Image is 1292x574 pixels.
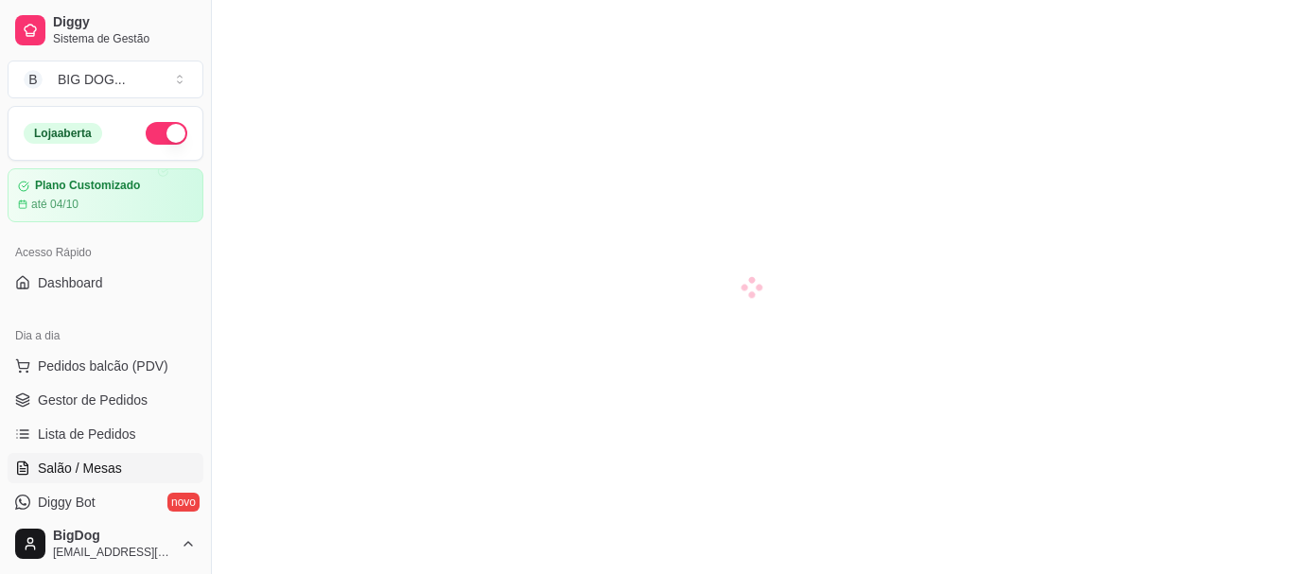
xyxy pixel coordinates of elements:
button: BigDog[EMAIL_ADDRESS][DOMAIN_NAME] [8,521,203,566]
div: BIG DOG ... [58,70,126,89]
span: [EMAIL_ADDRESS][DOMAIN_NAME] [53,545,173,560]
button: Pedidos balcão (PDV) [8,351,203,381]
span: B [24,70,43,89]
a: Plano Customizadoaté 04/10 [8,168,203,222]
div: Loja aberta [24,123,102,144]
a: Lista de Pedidos [8,419,203,449]
span: Lista de Pedidos [38,425,136,444]
a: Salão / Mesas [8,453,203,483]
button: Select a team [8,61,203,98]
button: Alterar Status [146,122,187,145]
article: Plano Customizado [35,179,140,193]
span: Diggy [53,14,196,31]
span: BigDog [53,528,173,545]
a: DiggySistema de Gestão [8,8,203,53]
span: Dashboard [38,273,103,292]
div: Dia a dia [8,321,203,351]
span: Gestor de Pedidos [38,391,148,409]
span: Salão / Mesas [38,459,122,478]
a: Diggy Botnovo [8,487,203,517]
span: Sistema de Gestão [53,31,196,46]
article: até 04/10 [31,197,79,212]
div: Acesso Rápido [8,237,203,268]
span: Pedidos balcão (PDV) [38,357,168,375]
span: Diggy Bot [38,493,96,512]
a: Gestor de Pedidos [8,385,203,415]
a: Dashboard [8,268,203,298]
